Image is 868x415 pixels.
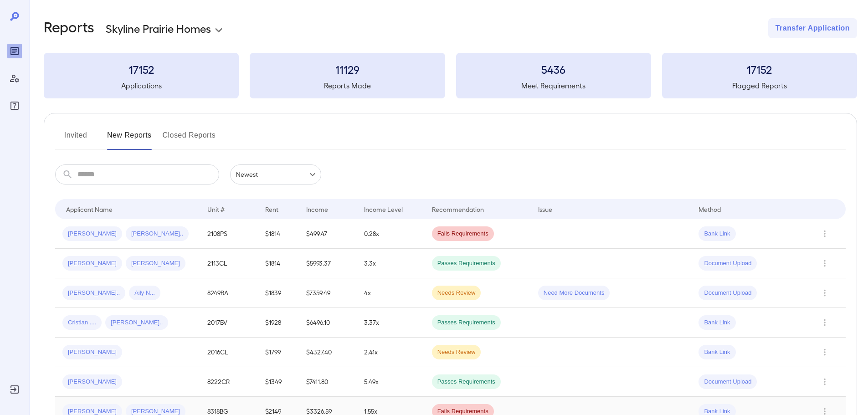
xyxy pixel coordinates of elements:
[699,289,757,297] span: Document Upload
[306,204,328,215] div: Income
[62,289,125,297] span: [PERSON_NAME]..
[699,348,735,357] span: Bank Link
[258,367,298,397] td: $1349
[432,204,484,215] div: Recommendation
[7,382,22,397] div: Log Out
[7,98,22,113] div: FAQ
[699,318,735,327] span: Bank Link
[357,278,425,308] td: 4x
[432,289,481,297] span: Needs Review
[200,367,258,397] td: 8222CR
[817,256,832,271] button: Row Actions
[456,80,651,91] h5: Meet Requirements
[62,348,122,357] span: [PERSON_NAME]
[299,249,357,278] td: $5993.37
[432,259,501,268] span: Passes Requirements
[699,204,721,215] div: Method
[44,53,857,98] summary: 17152Applications11129Reports Made5436Meet Requirements17152Flagged Reports
[432,230,494,238] span: Fails Requirements
[357,367,425,397] td: 5.49x
[432,318,501,327] span: Passes Requirements
[357,219,425,249] td: 0.28x
[200,308,258,338] td: 2017BV
[250,62,445,77] h3: 11129
[258,308,298,338] td: $1928
[357,249,425,278] td: 3.3x
[62,378,122,386] span: [PERSON_NAME]
[200,219,258,249] td: 2108PS
[55,128,96,150] button: Invited
[7,71,22,86] div: Manage Users
[230,164,321,184] div: Newest
[299,219,357,249] td: $499.47
[538,289,610,297] span: Need More Documents
[200,278,258,308] td: 8249BA
[62,259,122,268] span: [PERSON_NAME]
[105,318,168,327] span: [PERSON_NAME]..
[62,318,102,327] span: Cristian ....
[768,18,857,38] button: Transfer Application
[258,278,298,308] td: $1839
[538,204,553,215] div: Issue
[299,278,357,308] td: $7359.49
[662,80,857,91] h5: Flagged Reports
[364,204,403,215] div: Income Level
[258,249,298,278] td: $1814
[817,345,832,359] button: Row Actions
[44,62,239,77] h3: 17152
[200,249,258,278] td: 2113CL
[817,286,832,300] button: Row Actions
[106,21,211,36] p: Skyline Prairie Homes
[299,338,357,367] td: $4327.40
[107,128,152,150] button: New Reports
[126,230,189,238] span: [PERSON_NAME]..
[817,315,832,330] button: Row Actions
[163,128,216,150] button: Closed Reports
[699,378,757,386] span: Document Upload
[299,367,357,397] td: $7411.80
[432,348,481,357] span: Needs Review
[126,259,185,268] span: [PERSON_NAME]
[66,204,113,215] div: Applicant Name
[456,62,651,77] h3: 5436
[699,230,735,238] span: Bank Link
[817,374,832,389] button: Row Actions
[44,18,94,38] h2: Reports
[699,259,757,268] span: Document Upload
[129,289,160,297] span: Aily N...
[299,308,357,338] td: $6496.10
[44,80,239,91] h5: Applications
[200,338,258,367] td: 2016CL
[7,44,22,58] div: Reports
[357,338,425,367] td: 2.41x
[258,338,298,367] td: $1799
[250,80,445,91] h5: Reports Made
[662,62,857,77] h3: 17152
[817,226,832,241] button: Row Actions
[357,308,425,338] td: 3.37x
[258,219,298,249] td: $1814
[432,378,501,386] span: Passes Requirements
[62,230,122,238] span: [PERSON_NAME]
[265,204,280,215] div: Rent
[207,204,225,215] div: Unit #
